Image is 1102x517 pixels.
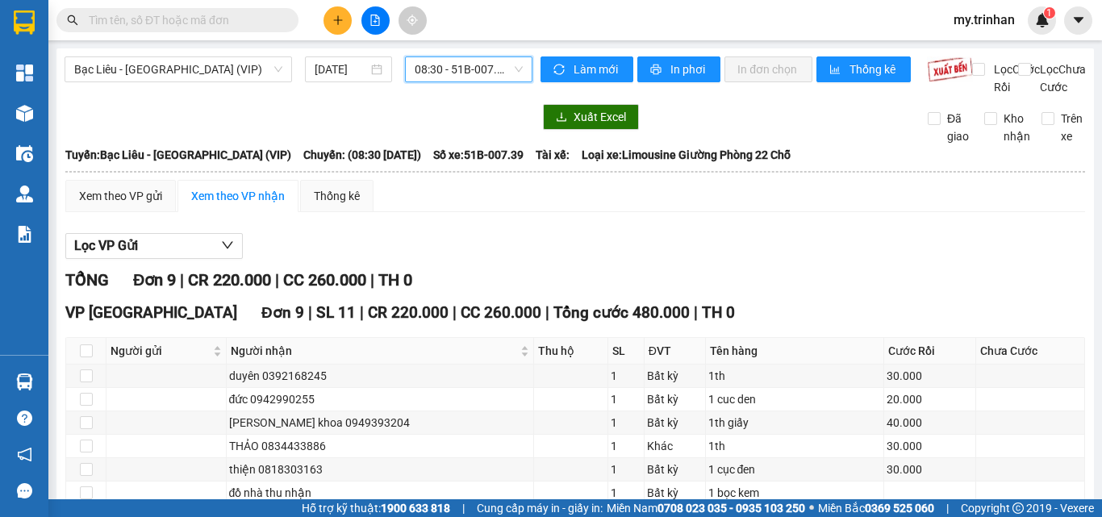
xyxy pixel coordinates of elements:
[941,10,1028,30] span: my.trinhan
[303,146,421,164] span: Chuyến: (08:30 [DATE])
[65,270,109,290] span: TỔNG
[708,461,881,478] div: 1 cục đen
[407,15,418,26] span: aim
[816,56,911,82] button: bar-chartThống kê
[453,303,457,322] span: |
[433,146,524,164] span: Số xe: 51B-007.39
[574,60,620,78] span: Làm mới
[647,461,703,478] div: Bất kỳ
[987,60,1042,96] span: Lọc Cước Rồi
[462,499,465,517] span: |
[927,56,973,82] img: 9k=
[607,499,805,517] span: Miền Nam
[188,270,271,290] span: CR 220.000
[541,56,633,82] button: syncLàm mới
[332,15,344,26] span: plus
[611,437,641,455] div: 1
[229,367,531,385] div: duyên 0392168245
[302,499,450,517] span: Hỗ trợ kỹ thuật:
[647,367,703,385] div: Bất kỳ
[1012,502,1024,514] span: copyright
[65,148,291,161] b: Tuyến: Bạc Liêu - [GEOGRAPHIC_DATA] (VIP)
[180,270,184,290] span: |
[887,461,973,478] div: 30.000
[315,60,368,78] input: 11/09/2025
[65,303,237,322] span: VP [GEOGRAPHIC_DATA]
[283,270,366,290] span: CC 260.000
[314,187,360,205] div: Thống kê
[461,303,541,322] span: CC 260.000
[74,236,138,256] span: Lọc VP Gửi
[308,303,312,322] span: |
[724,56,812,82] button: In đơn chọn
[74,57,282,81] span: Bạc Liêu - Sài Gòn (VIP)
[133,270,176,290] span: Đơn 9
[941,110,975,145] span: Đã giao
[229,437,531,455] div: THẢO 0834433886
[702,303,735,322] span: TH 0
[553,303,690,322] span: Tổng cước 480.000
[556,111,567,124] span: download
[1054,110,1089,145] span: Trên xe
[67,15,78,26] span: search
[16,226,33,243] img: solution-icon
[16,145,33,162] img: warehouse-icon
[647,437,703,455] div: Khác
[369,15,381,26] span: file-add
[553,64,567,77] span: sync
[670,60,708,78] span: In phơi
[647,414,703,432] div: Bất kỳ
[887,390,973,408] div: 20.000
[79,187,162,205] div: Xem theo VP gửi
[368,303,449,322] span: CR 220.000
[191,187,285,205] div: Xem theo VP nhận
[229,461,531,478] div: thiện 0818303163
[378,270,412,290] span: TH 0
[887,437,973,455] div: 30.000
[946,499,949,517] span: |
[17,447,32,462] span: notification
[637,56,720,82] button: printerIn phơi
[865,502,934,515] strong: 0369 525 060
[694,303,698,322] span: |
[1046,7,1052,19] span: 1
[65,233,243,259] button: Lọc VP Gửi
[16,186,33,202] img: warehouse-icon
[1033,60,1088,96] span: Lọc Chưa Cước
[708,367,881,385] div: 1th
[16,373,33,390] img: warehouse-icon
[887,367,973,385] div: 30.000
[477,499,603,517] span: Cung cấp máy in - giấy in:
[261,303,304,322] span: Đơn 9
[14,10,35,35] img: logo-vxr
[316,303,356,322] span: SL 11
[611,390,641,408] div: 1
[360,303,364,322] span: |
[574,108,626,126] span: Xuất Excel
[645,338,706,365] th: ĐVT
[229,390,531,408] div: đức 0942990255
[545,303,549,322] span: |
[229,484,531,502] div: đồ nhà thu nhận
[221,239,234,252] span: down
[650,64,664,77] span: printer
[399,6,427,35] button: aim
[543,104,639,130] button: downloadXuất Excel
[647,484,703,502] div: Bất kỳ
[17,483,32,498] span: message
[536,146,570,164] span: Tài xế:
[849,60,898,78] span: Thống kê
[818,499,934,517] span: Miền Bắc
[1064,6,1092,35] button: caret-down
[16,65,33,81] img: dashboard-icon
[997,110,1037,145] span: Kho nhận
[324,6,352,35] button: plus
[708,437,881,455] div: 1th
[275,270,279,290] span: |
[708,390,881,408] div: 1 cuc den
[1044,7,1055,19] sup: 1
[647,390,703,408] div: Bất kỳ
[829,64,843,77] span: bar-chart
[16,105,33,122] img: warehouse-icon
[976,338,1085,365] th: Chưa Cước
